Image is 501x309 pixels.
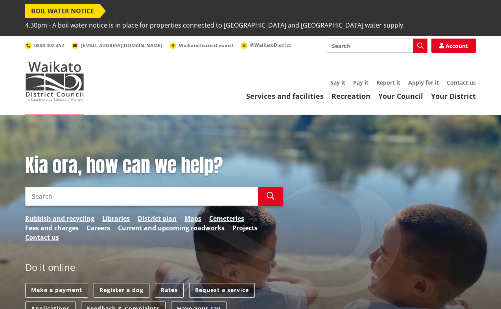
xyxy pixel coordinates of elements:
a: Current and upcoming roadworks [118,223,225,233]
a: Fees and charges [25,223,79,233]
input: Search input [327,39,427,53]
a: Rates [155,283,184,298]
span: [EMAIL_ADDRESS][DOMAIN_NAME] [81,42,162,49]
span: @WaikatoDistrict [250,42,291,48]
iframe: Messenger Launcher [465,276,493,304]
a: Apply for it [408,79,439,86]
a: Request a service [189,283,255,298]
a: District plan [138,214,177,223]
a: Rubbish and recycling [25,214,94,223]
a: Libraries [102,214,130,223]
a: Register a dog [94,283,149,298]
a: Contact us [25,233,59,242]
a: Account [431,39,476,53]
input: Search input [25,187,258,206]
a: Report it [376,79,400,86]
span: 4.30pm - A boil water notice is in place for properties connected to [GEOGRAPHIC_DATA] and [GEOGR... [25,18,405,32]
a: Make a payment [25,283,88,298]
span: WaikatoDistrictCouncil [179,42,233,49]
a: Your District [431,91,476,101]
a: Pay it [353,79,368,86]
a: Contact us [447,79,476,86]
a: [EMAIL_ADDRESS][DOMAIN_NAME] [72,42,162,49]
a: Careers [87,223,110,233]
a: WaikatoDistrictCouncil [170,42,233,49]
h2: Do it online [25,262,75,276]
a: @WaikatoDistrict [241,42,291,48]
a: Projects [232,223,258,233]
a: Recreation [332,91,370,101]
a: Services and facilities [246,91,324,101]
a: 0800 492 452 [25,42,64,49]
span: BOIL WATER NOTICE [25,4,100,18]
a: Cemeteries [209,214,244,223]
span: 0800 492 452 [34,42,64,49]
a: Maps [184,214,201,223]
h1: Kia ora, how can we help? [25,154,283,177]
a: Your Council [378,91,423,101]
a: Say it [330,79,345,86]
img: Waikato District Council - Te Kaunihera aa Takiwaa o Waikato [25,61,84,101]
